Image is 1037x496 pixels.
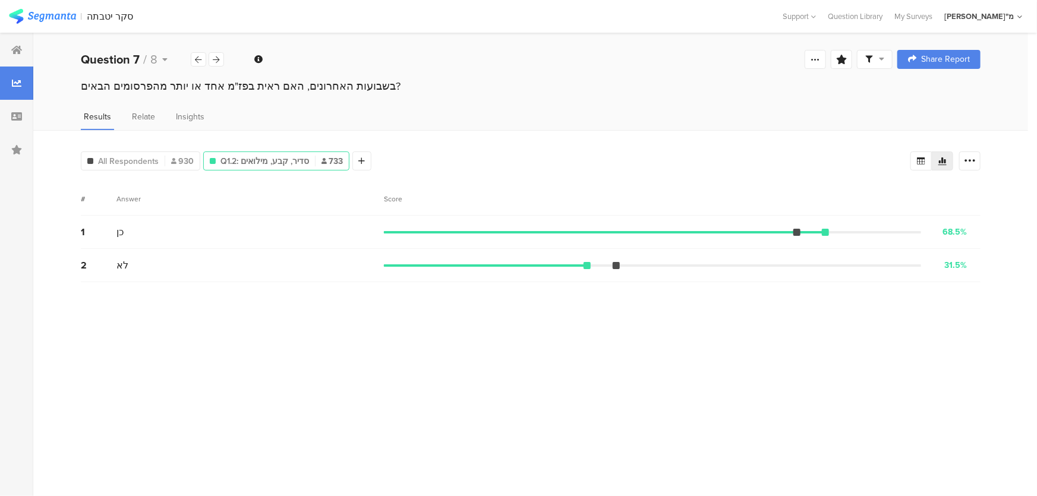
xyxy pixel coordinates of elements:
[81,10,83,23] div: |
[220,155,309,168] span: Q1.2: סדיר, קבע, מילואים
[116,258,128,272] span: לא
[116,194,141,204] div: Answer
[783,7,816,26] div: Support
[888,11,938,22] a: My Surveys
[81,78,981,94] div: בשבועות האחרונים, האם ראית בפז"מ אחד או יותר מהפרסומים הבאים?
[321,155,343,168] span: 733
[384,194,409,204] div: Score
[150,50,157,68] span: 8
[81,258,116,272] div: 2
[822,11,888,22] a: Question Library
[944,259,967,271] div: 31.5%
[176,110,204,123] span: Insights
[132,110,155,123] span: Relate
[9,9,76,24] img: segmanta logo
[944,11,1014,22] div: [PERSON_NAME]"מ
[143,50,147,68] span: /
[84,110,111,123] span: Results
[87,11,134,22] div: סקר יטבתה
[921,55,970,64] span: Share Report
[81,225,116,239] div: 1
[98,155,159,168] span: All Respondents
[81,194,116,204] div: #
[943,226,967,238] div: 68.5%
[81,50,140,68] b: Question 7
[171,155,194,168] span: 930
[116,225,124,239] span: כן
